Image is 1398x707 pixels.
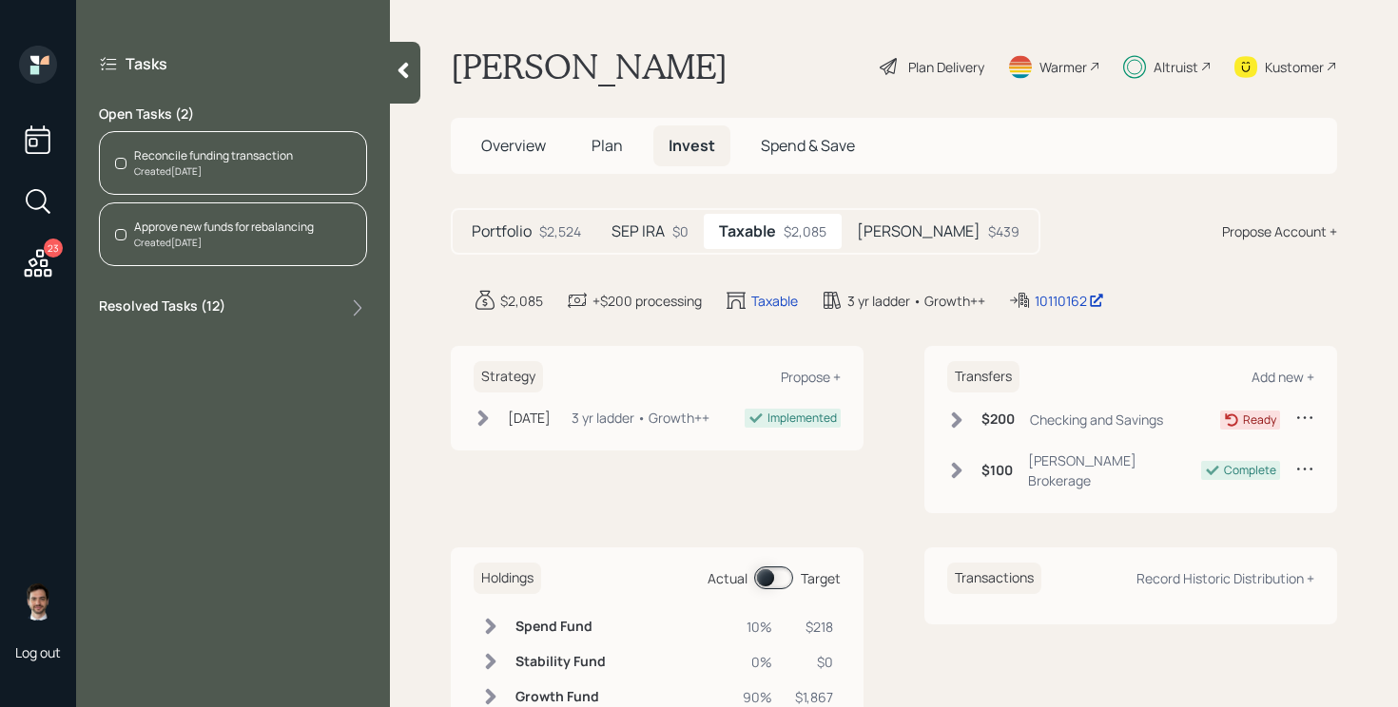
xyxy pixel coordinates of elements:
[1039,57,1087,77] div: Warmer
[592,135,623,156] span: Plan
[719,222,776,240] h5: Taxable
[572,408,709,428] div: 3 yr ladder • Growth++
[767,410,837,427] div: Implemented
[847,291,985,311] div: 3 yr ladder • Growth++
[515,619,606,635] h6: Spend Fund
[981,411,1015,428] h6: $200
[1224,462,1276,479] div: Complete
[947,563,1041,594] h6: Transactions
[1252,368,1314,386] div: Add new +
[801,568,841,588] div: Target
[1222,221,1337,241] div: Propose Account +
[612,222,665,240] h5: SEP IRA
[451,46,728,87] h1: [PERSON_NAME]
[981,463,1013,479] h6: $100
[99,296,225,319] label: Resolved Tasks ( 12 )
[988,221,1019,241] div: $439
[126,53,167,74] label: Tasks
[500,291,543,311] div: $2,085
[743,652,772,672] div: 0%
[1243,411,1276,429] div: Ready
[795,687,833,707] div: $1,867
[515,654,606,670] h6: Stability Fund
[508,408,551,428] div: [DATE]
[134,147,293,164] div: Reconcile funding transaction
[751,291,798,311] div: Taxable
[474,563,541,594] h6: Holdings
[672,221,689,241] div: $0
[1154,57,1198,77] div: Altruist
[784,221,826,241] div: $2,085
[908,57,984,77] div: Plan Delivery
[1028,450,1201,490] div: [PERSON_NAME] Brokerage
[1030,410,1163,430] div: Checking and Savings
[481,135,546,156] span: Overview
[743,617,772,637] div: 10%
[743,687,772,707] div: 90%
[515,689,606,705] h6: Growth Fund
[539,221,581,241] div: $2,524
[947,361,1019,392] h6: Transfers
[795,652,833,672] div: $0
[134,164,293,179] div: Created [DATE]
[134,236,314,250] div: Created [DATE]
[857,222,981,240] h5: [PERSON_NAME]
[134,219,314,236] div: Approve new funds for rebalancing
[44,239,63,258] div: 23
[1035,291,1104,311] div: 10110162
[99,105,367,124] label: Open Tasks ( 2 )
[708,568,748,588] div: Actual
[1136,569,1314,587] div: Record Historic Distribution +
[474,361,543,392] h6: Strategy
[761,135,855,156] span: Spend & Save
[1265,57,1324,77] div: Kustomer
[15,643,61,661] div: Log out
[19,583,57,621] img: jonah-coleman-headshot.png
[795,617,833,637] div: $218
[472,222,532,240] h5: Portfolio
[669,135,715,156] span: Invest
[781,368,841,386] div: Propose +
[592,291,702,311] div: +$200 processing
